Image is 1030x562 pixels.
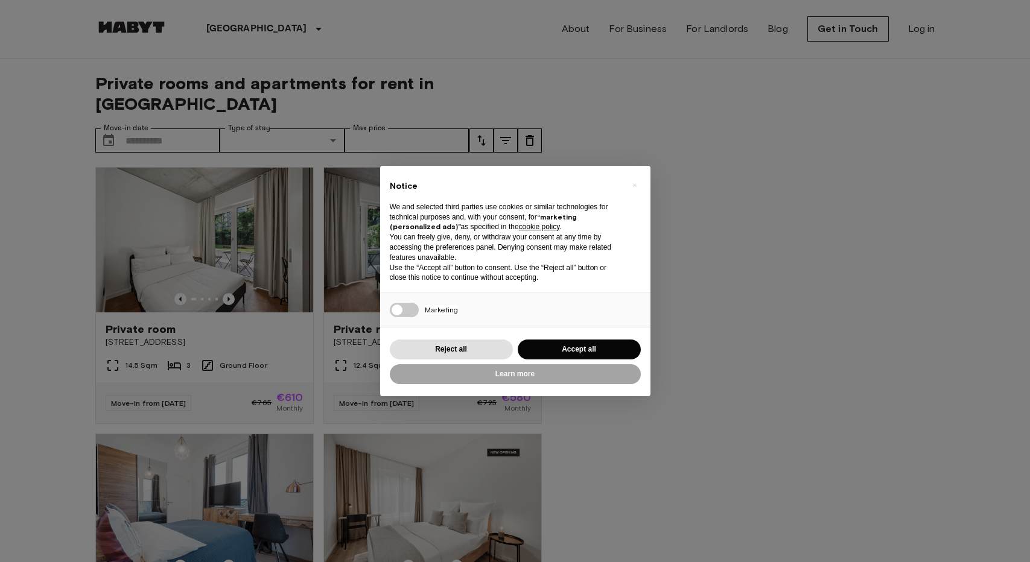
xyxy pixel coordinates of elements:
[390,212,577,232] strong: “marketing (personalized ads)”
[625,175,644,195] button: Close this notice
[390,263,621,283] p: Use the “Accept all” button to consent. Use the “Reject all” button or close this notice to conti...
[390,339,513,359] button: Reject all
[390,232,621,262] p: You can freely give, deny, or withdraw your consent at any time by accessing the preferences pane...
[390,202,621,232] p: We and selected third parties use cookies or similar technologies for technical purposes and, wit...
[632,178,637,192] span: ×
[519,223,560,231] a: cookie policy
[518,339,641,359] button: Accept all
[390,364,641,384] button: Learn more
[390,180,621,192] h2: Notice
[425,305,458,314] span: Marketing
